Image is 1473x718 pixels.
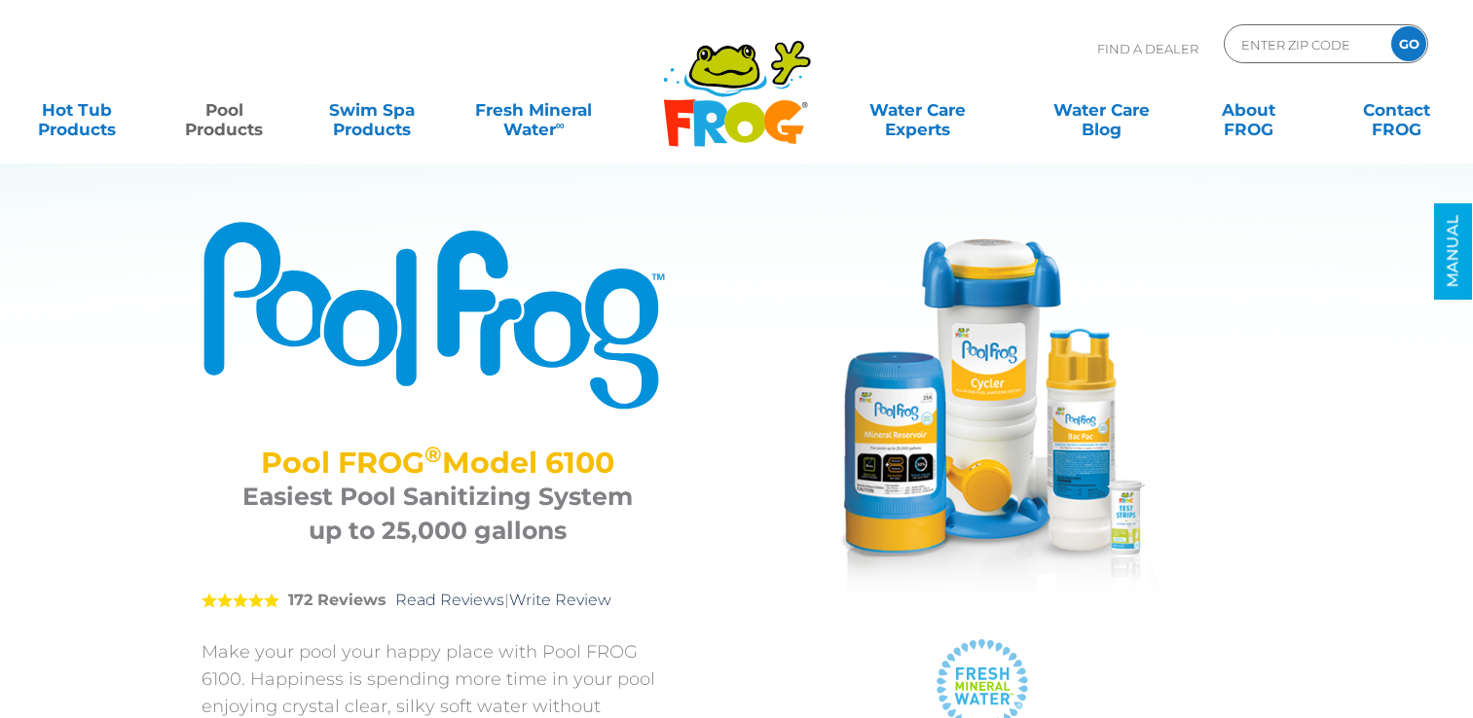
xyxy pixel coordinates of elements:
[1339,90,1454,129] a: ContactFROG
[395,591,504,609] a: Read Reviews
[202,219,674,412] img: Product Logo
[1044,90,1159,129] a: Water CareBlog
[825,90,1011,129] a: Water CareExperts
[1192,90,1307,129] a: AboutFROG
[314,90,429,129] a: Swim SpaProducts
[202,592,279,608] span: 5
[424,441,442,468] sup: ®
[1239,30,1371,58] input: Zip Code Form
[226,480,649,548] h3: Easiest Pool Sanitizing System up to 25,000 gallons
[462,90,606,129] a: Fresh MineralWater∞
[202,562,674,638] div: |
[509,591,611,609] a: Write Review
[226,446,649,480] h2: Pool FROG Model 6100
[167,90,282,129] a: PoolProducts
[1097,24,1198,73] p: Find A Dealer
[1391,26,1426,61] input: GO
[19,90,134,129] a: Hot TubProducts
[788,219,1177,608] img: Pool FROG 6100 System with chemicals and strips
[1434,203,1472,300] a: MANUAL
[288,591,387,609] strong: 172 Reviews
[556,118,565,132] sup: ∞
